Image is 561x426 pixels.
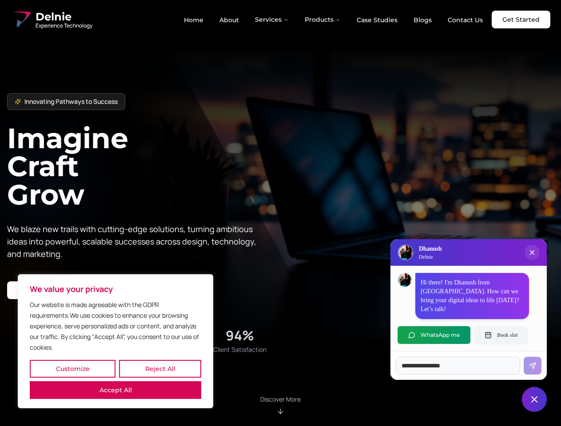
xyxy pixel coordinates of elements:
[213,345,267,354] span: Client Satisfaction
[260,395,301,404] p: Discover More
[350,12,405,28] a: Case Studies
[30,381,201,399] button: Accept All
[24,97,118,106] span: Innovating Pathways to Success
[226,327,254,343] div: 94%
[419,253,442,260] p: Delnie
[177,12,211,28] a: Home
[248,11,296,28] button: Services
[7,223,263,260] p: We blaze new trails with cutting-edge solutions, turning ambitious ideas into powerful, scalable ...
[525,245,540,260] button: Close chat popup
[177,11,490,28] nav: Main
[522,387,547,412] button: Close chat
[474,326,528,344] button: Book slot
[11,9,32,30] img: Delnie Logo
[212,12,246,28] a: About
[30,284,201,294] p: We value your privacy
[492,11,550,28] a: Get Started
[36,10,92,24] span: Delnie
[298,11,348,28] button: Products
[7,281,109,299] a: Start your project with us
[7,124,281,208] h1: Imagine Craft Grow
[398,245,413,260] img: Delnie Logo
[406,12,439,28] a: Blogs
[36,22,92,29] span: Experience Technology
[441,12,490,28] a: Contact Us
[398,273,411,287] img: Dhanush
[260,395,301,415] div: Scroll to About section
[11,9,92,30] a: Delnie Logo Full
[421,278,524,314] p: Hi there! I'm Dhanush from [GEOGRAPHIC_DATA]. How can we bring your digital ideas to life [DATE]?...
[398,326,470,344] button: WhatsApp me
[30,300,201,353] p: Our website is made agreeable with the GDPR requirements.We use cookies to enhance your browsing ...
[30,360,115,378] button: Customize
[119,360,201,378] button: Reject All
[419,245,442,253] h3: Dhanush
